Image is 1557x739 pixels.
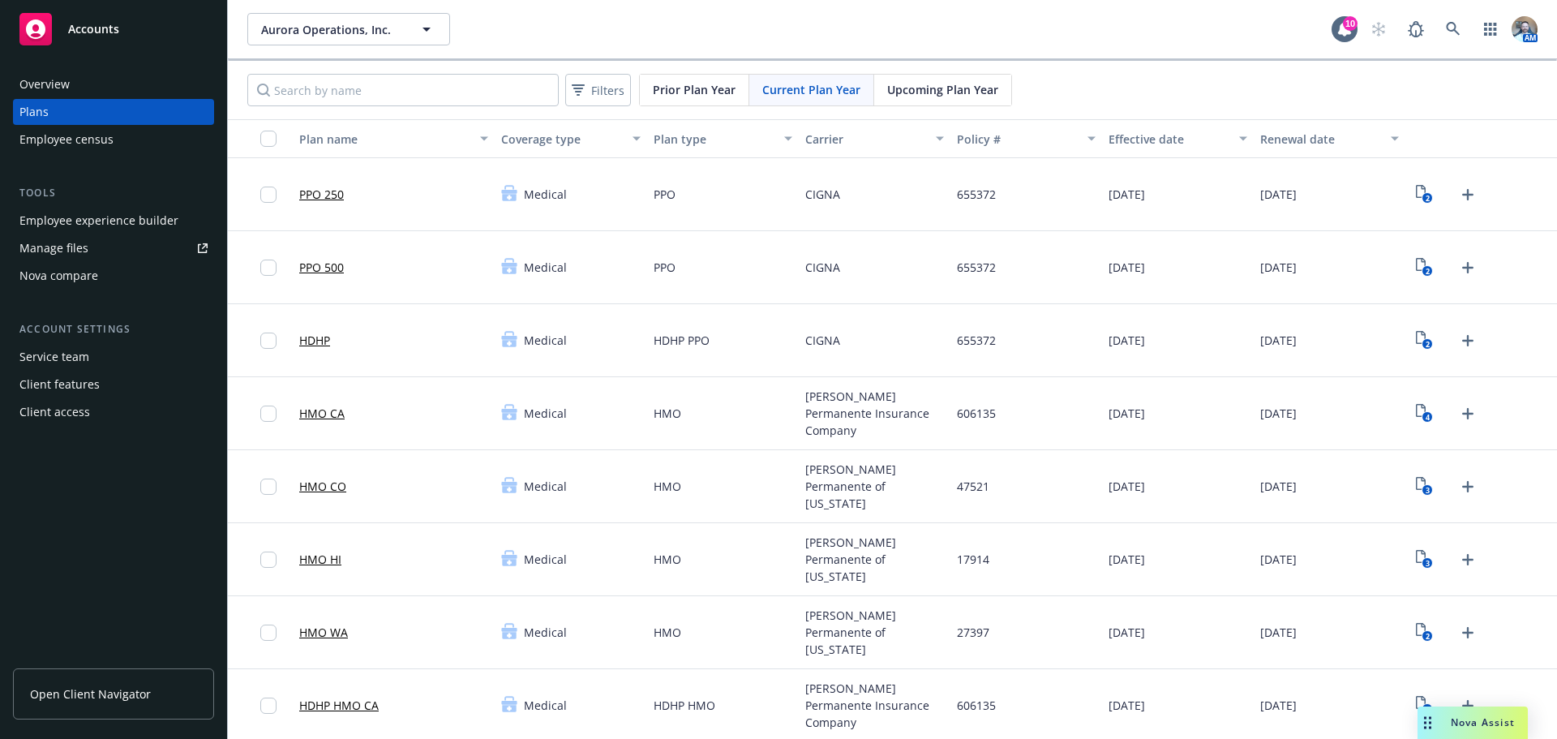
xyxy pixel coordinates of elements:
button: Effective date [1102,119,1254,158]
input: Select all [260,131,277,147]
a: Search [1437,13,1469,45]
span: [DATE] [1109,478,1145,495]
span: Medical [524,186,567,203]
a: Upload Plan Documents [1455,693,1481,719]
a: Accounts [13,6,214,52]
a: Employee experience builder [13,208,214,234]
input: Toggle Row Selected [260,406,277,422]
a: View Plan Documents [1412,401,1438,427]
text: 2 [1426,193,1430,204]
button: Nova Assist [1418,707,1528,739]
span: 655372 [957,186,996,203]
text: 2 [1426,266,1430,277]
span: Medical [524,697,567,714]
input: Toggle Row Selected [260,260,277,276]
div: Policy # [957,131,1078,148]
span: [DATE] [1260,332,1297,349]
span: [DATE] [1109,405,1145,422]
button: Coverage type [495,119,646,158]
span: [DATE] [1260,478,1297,495]
span: CIGNA [805,332,840,349]
div: Drag to move [1418,707,1438,739]
span: Medical [524,332,567,349]
button: Filters [565,74,631,106]
span: HMO [654,551,681,568]
a: View Plan Documents [1412,182,1438,208]
span: Accounts [68,23,119,36]
button: Aurora Operations, Inc. [247,13,450,45]
text: 2 [1426,631,1430,642]
span: [DATE] [1260,697,1297,714]
div: Tools [13,185,214,201]
div: Carrier [805,131,926,148]
div: Coverage type [501,131,622,148]
span: HMO [654,478,681,495]
a: View Plan Documents [1412,328,1438,354]
div: Plans [19,99,49,125]
a: PPO 500 [299,259,344,276]
div: Client access [19,399,90,425]
div: Plan name [299,131,470,148]
span: CIGNA [805,186,840,203]
span: PPO [654,259,676,276]
span: Current Plan Year [762,81,860,98]
a: Nova compare [13,263,214,289]
div: Service team [19,344,89,370]
a: Upload Plan Documents [1455,255,1481,281]
span: Medical [524,405,567,422]
span: 655372 [957,259,996,276]
div: Effective date [1109,131,1229,148]
span: 27397 [957,624,989,641]
a: HMO CO [299,478,346,495]
span: Upcoming Plan Year [887,81,998,98]
input: Toggle Row Selected [260,187,277,203]
a: HDHP [299,332,330,349]
a: Manage files [13,235,214,261]
a: Report a Bug [1400,13,1432,45]
text: 2 [1426,339,1430,350]
button: Plan name [293,119,495,158]
span: 606135 [957,405,996,422]
a: View Plan Documents [1412,547,1438,573]
input: Toggle Row Selected [260,333,277,349]
a: HDHP HMO CA [299,697,379,714]
a: HMO CA [299,405,345,422]
a: Employee census [13,127,214,153]
span: [DATE] [1109,697,1145,714]
span: [DATE] [1260,186,1297,203]
span: HDHP HMO [654,697,715,714]
a: HMO WA [299,624,348,641]
a: Client features [13,372,214,397]
div: Nova compare [19,263,98,289]
span: Medical [524,551,567,568]
span: [PERSON_NAME] Permanente Insurance Company [805,388,944,439]
a: Switch app [1474,13,1507,45]
span: [DATE] [1260,259,1297,276]
span: Open Client Navigator [30,685,151,702]
span: HMO [654,624,681,641]
a: Upload Plan Documents [1455,474,1481,500]
span: Filters [591,82,624,99]
input: Toggle Row Selected [260,625,277,641]
a: Overview [13,71,214,97]
a: Start snowing [1362,13,1395,45]
span: PPO [654,186,676,203]
span: 17914 [957,551,989,568]
a: Upload Plan Documents [1455,401,1481,427]
input: Toggle Row Selected [260,552,277,568]
span: HDHP PPO [654,332,710,349]
div: Manage files [19,235,88,261]
a: Service team [13,344,214,370]
a: PPO 250 [299,186,344,203]
span: [DATE] [1109,332,1145,349]
a: Upload Plan Documents [1455,328,1481,354]
span: [PERSON_NAME] Permanente of [US_STATE] [805,461,944,512]
text: 3 [1426,485,1430,496]
div: 10 [1343,16,1358,31]
input: Search by name [247,74,559,106]
span: Aurora Operations, Inc. [261,21,401,38]
a: View Plan Documents [1412,620,1438,646]
div: Plan type [654,131,774,148]
text: 3 [1426,558,1430,569]
a: View Plan Documents [1412,474,1438,500]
